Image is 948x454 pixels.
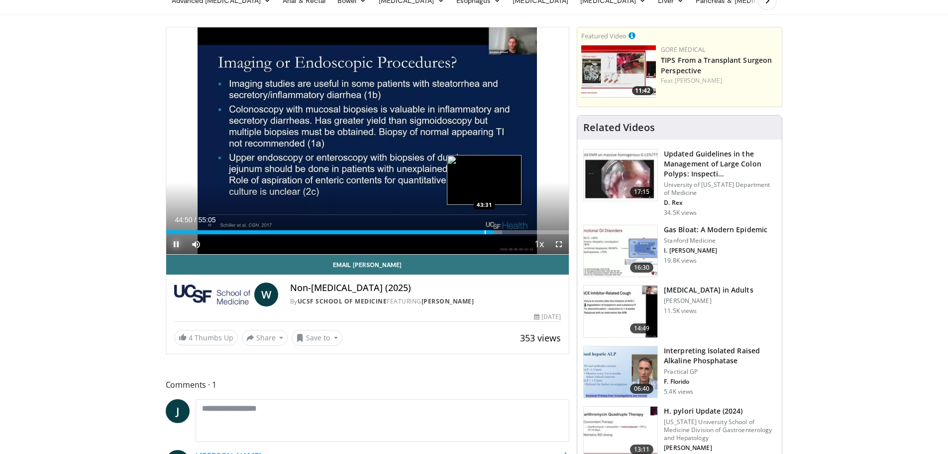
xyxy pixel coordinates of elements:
[583,225,776,278] a: 16:30 Gas Bloat: A Modern Epidemic Stanford Medicine I. [PERSON_NAME] 19.8K views
[664,368,776,376] p: Practical GP
[175,216,193,224] span: 44:50
[630,384,654,394] span: 06:40
[242,330,288,346] button: Share
[675,76,722,85] a: [PERSON_NAME]
[630,187,654,197] span: 17:15
[421,297,474,305] a: [PERSON_NAME]
[290,283,561,294] h4: Non-[MEDICAL_DATA] (2025)
[584,150,657,201] img: dfcfcb0d-b871-4e1a-9f0c-9f64970f7dd8.150x105_q85_crop-smart_upscale.jpg
[534,312,561,321] div: [DATE]
[664,285,753,295] h3: [MEDICAL_DATA] in Adults
[166,255,569,275] a: Email [PERSON_NAME]
[195,216,197,224] span: /
[447,155,522,205] img: image.jpeg
[583,285,776,338] a: 14:49 [MEDICAL_DATA] in Adults [PERSON_NAME] 11.5K views
[581,31,627,40] small: Featured Video
[661,76,778,85] div: Feat.
[529,234,549,254] button: Playback Rate
[664,181,776,197] p: University of [US_STATE] Department of Medicine
[664,297,753,305] p: [PERSON_NAME]
[664,378,776,386] p: F. Florido
[290,297,561,306] div: By FEATURING
[661,55,772,75] a: TIPS From a Transplant Surgeon Perspective
[630,263,654,273] span: 16:30
[664,247,767,255] p: I. [PERSON_NAME]
[664,257,697,265] p: 19.8K views
[583,122,655,134] h4: Related Videos
[664,209,697,217] p: 34.5K views
[664,237,767,245] p: Stanford Medicine
[664,199,776,207] p: D. Rex
[166,399,190,423] a: J
[583,149,776,217] a: 17:15 Updated Guidelines in the Management of Large Colon Polyps: Inspecti… University of [US_STA...
[584,286,657,337] img: 11950cd4-d248-4755-8b98-ec337be04c84.150x105_q85_crop-smart_upscale.jpg
[189,333,193,342] span: 4
[630,323,654,333] span: 14:49
[166,230,569,234] div: Progress Bar
[581,45,656,98] a: 11:42
[664,388,693,396] p: 5.4K views
[186,234,206,254] button: Mute
[661,45,705,54] a: Gore Medical
[166,234,186,254] button: Pause
[664,406,776,416] h3: H. pylori Update (2024)
[632,86,653,95] span: 11:42
[581,45,656,98] img: 4003d3dc-4d84-4588-a4af-bb6b84f49ae6.150x105_q85_crop-smart_upscale.jpg
[198,216,215,224] span: 55:05
[549,234,569,254] button: Fullscreen
[166,378,570,391] span: Comments 1
[664,346,776,366] h3: Interpreting Isolated Raised Alkaline Phosphatase
[664,307,697,315] p: 11.5K views
[174,283,250,306] img: UCSF School of Medicine
[174,330,238,345] a: 4 Thumbs Up
[664,225,767,235] h3: Gas Bloat: A Modern Epidemic
[292,330,342,346] button: Save to
[520,332,561,344] span: 353 views
[584,225,657,277] img: 480ec31d-e3c1-475b-8289-0a0659db689a.150x105_q85_crop-smart_upscale.jpg
[583,346,776,399] a: 06:40 Interpreting Isolated Raised Alkaline Phosphatase Practical GP F. Florido 5.4K views
[664,418,776,442] p: [US_STATE] University School of Medicine Division of Gastroenterology and Hepatology
[664,444,776,452] p: [PERSON_NAME]
[584,346,657,398] img: 6a4ee52d-0f16-480d-a1b4-8187386ea2ed.150x105_q85_crop-smart_upscale.jpg
[166,27,569,255] video-js: Video Player
[254,283,278,306] a: W
[298,297,387,305] a: UCSF School of Medicine
[664,149,776,179] h3: Updated Guidelines in the Management of Large Colon Polyps: Inspecti…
